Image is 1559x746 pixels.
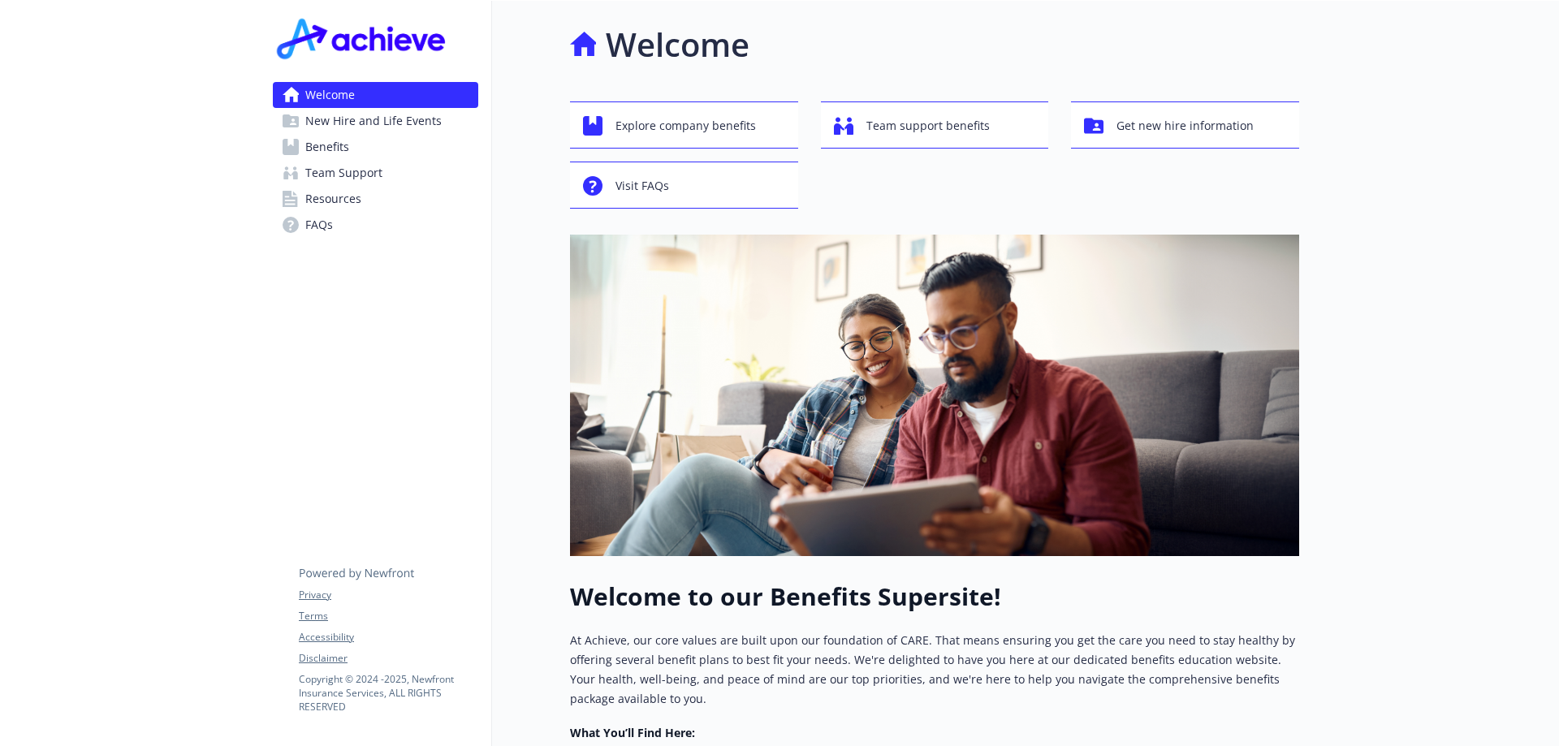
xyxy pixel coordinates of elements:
a: Team Support [273,160,478,186]
a: Welcome [273,82,478,108]
span: Explore company benefits [615,110,756,141]
span: New Hire and Life Events [305,108,442,134]
a: Terms [299,609,477,623]
h1: Welcome to our Benefits Supersite! [570,582,1299,611]
button: Team support benefits [821,101,1049,149]
span: Team support benefits [866,110,990,141]
span: Get new hire information [1116,110,1254,141]
a: Disclaimer [299,651,477,666]
p: Copyright © 2024 - 2025 , Newfront Insurance Services, ALL RIGHTS RESERVED [299,672,477,714]
span: FAQs [305,212,333,238]
span: Team Support [305,160,382,186]
button: Get new hire information [1071,101,1299,149]
span: Welcome [305,82,355,108]
a: Benefits [273,134,478,160]
button: Explore company benefits [570,101,798,149]
p: At Achieve, our core values are built upon our foundation of CARE. That means ensuring you get th... [570,631,1299,709]
a: New Hire and Life Events [273,108,478,134]
strong: What You’ll Find Here: [570,725,695,740]
button: Visit FAQs [570,162,798,209]
span: Visit FAQs [615,170,669,201]
a: FAQs [273,212,478,238]
span: Resources [305,186,361,212]
span: Benefits [305,134,349,160]
a: Accessibility [299,630,477,645]
h1: Welcome [606,20,749,69]
a: Privacy [299,588,477,602]
a: Resources [273,186,478,212]
img: overview page banner [570,235,1299,556]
